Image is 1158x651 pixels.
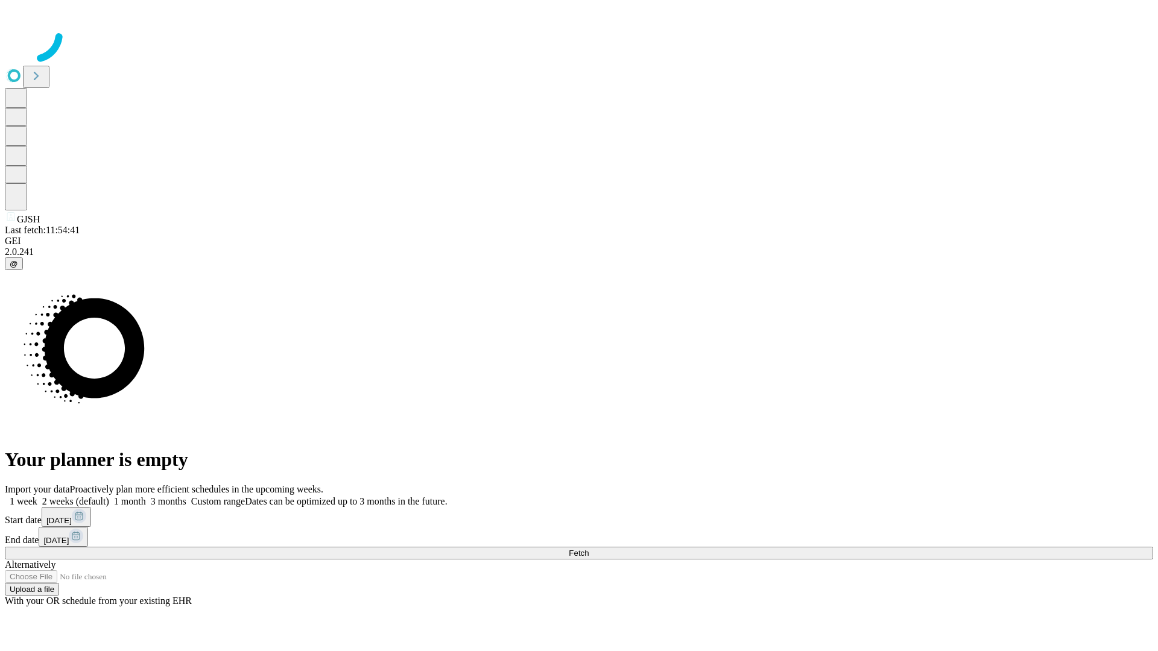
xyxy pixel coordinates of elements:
[42,496,109,506] span: 2 weeks (default)
[5,225,80,235] span: Last fetch: 11:54:41
[39,527,88,547] button: [DATE]
[114,496,146,506] span: 1 month
[5,527,1153,547] div: End date
[5,247,1153,257] div: 2.0.241
[10,259,18,268] span: @
[5,596,192,606] span: With your OR schedule from your existing EHR
[17,214,40,224] span: GJSH
[70,484,323,494] span: Proactively plan more efficient schedules in the upcoming weeks.
[191,496,245,506] span: Custom range
[569,549,589,558] span: Fetch
[5,583,59,596] button: Upload a file
[5,236,1153,247] div: GEI
[42,507,91,527] button: [DATE]
[5,559,55,570] span: Alternatively
[5,547,1153,559] button: Fetch
[10,496,37,506] span: 1 week
[5,448,1153,471] h1: Your planner is empty
[245,496,447,506] span: Dates can be optimized up to 3 months in the future.
[5,257,23,270] button: @
[5,507,1153,527] div: Start date
[151,496,186,506] span: 3 months
[43,536,69,545] span: [DATE]
[5,484,70,494] span: Import your data
[46,516,72,525] span: [DATE]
